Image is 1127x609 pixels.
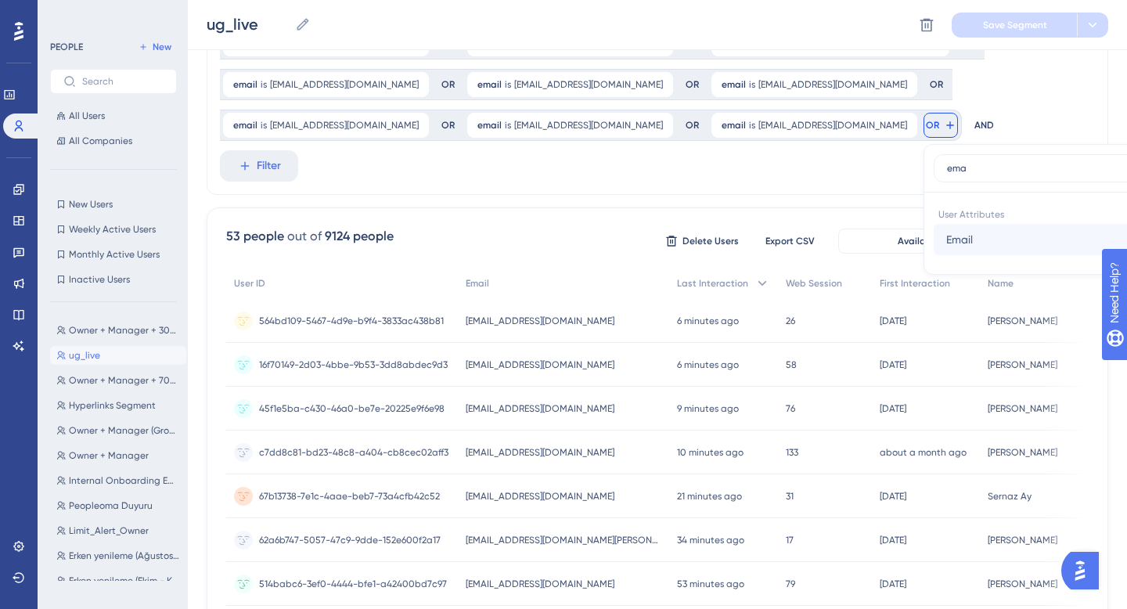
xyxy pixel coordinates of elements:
time: 9 minutes ago [677,403,739,414]
span: [PERSON_NAME] [988,359,1057,371]
button: ug_live [50,346,186,365]
span: 133 [786,446,798,459]
span: Sernaz Ay [988,490,1032,503]
span: Email [946,230,973,249]
span: Owner + Manager + 30-120 arası çalışan + PD kullanmayan (Mentorluk Programı) [69,324,180,337]
span: 58 [786,359,797,371]
input: Search [82,76,164,87]
span: email [477,119,502,132]
span: Owner + Manager [69,449,149,462]
span: [EMAIL_ADDRESS][DOMAIN_NAME] [466,490,614,503]
button: New [133,38,177,56]
span: c7dd8c81-bd23-48c8-a404-cb8cec02aff3 [259,446,448,459]
button: Owner + Manager [50,446,186,465]
span: Filter [257,157,281,175]
span: New Users [69,198,113,211]
span: is [261,78,267,91]
button: Export CSV [751,229,829,254]
span: email [722,119,746,132]
time: 21 minutes ago [677,491,742,502]
button: Inactive Users [50,270,177,289]
span: User ID [234,277,265,290]
span: Weekly Active Users [69,223,156,236]
time: 10 minutes ago [677,447,744,458]
span: Limit_Alert_Owner [69,524,149,537]
time: [DATE] [880,403,906,414]
span: Erken yenileme (Ağustos - Eylül) [69,550,180,562]
div: 53 people [226,227,284,246]
span: Internal Onboarding Emails [69,474,180,487]
button: New Users [50,195,177,214]
div: OR [930,78,943,91]
div: 9124 people [325,227,394,246]
span: Export CSV [765,235,815,247]
span: 17 [786,534,794,546]
span: Name [988,277,1014,290]
span: [EMAIL_ADDRESS][DOMAIN_NAME] [758,78,907,91]
span: Peopleoma Duyuru [69,499,153,512]
span: 514babc6-3ef0-4444-bfe1-a42400bd7c97 [259,578,447,590]
button: Owner + Manager (Growth) [50,421,186,440]
span: New [153,41,171,53]
span: All Companies [69,135,132,147]
time: 6 minutes ago [677,315,739,326]
button: Delete Users [663,229,741,254]
span: email [477,78,502,91]
time: about a month ago [880,447,967,458]
span: [EMAIL_ADDRESS][DOMAIN_NAME] [270,119,419,132]
button: All Companies [50,132,177,150]
button: Erken yenileme (Ağustos - Eylül) [50,546,186,565]
button: Owner + Manager + 30-120 arası çalışan + PD kullanmayan (Mentorluk Programı) [50,321,186,340]
span: Erken yenileme (Ekim - Kasım - Aralık) [69,575,180,587]
button: Filter [220,150,298,182]
span: Need Help? [37,4,98,23]
span: Web Session [786,277,842,290]
span: is [749,78,755,91]
button: Peopleoma Duyuru [50,496,186,515]
span: Owner + Manager + 70+ employees [69,374,180,387]
div: OR [441,119,455,132]
span: [EMAIL_ADDRESS][DOMAIN_NAME] [466,315,614,327]
span: Last Interaction [677,277,748,290]
span: is [505,78,511,91]
span: email [722,78,746,91]
span: 26 [786,315,795,327]
div: PEOPLE [50,41,83,53]
span: 79 [786,578,795,590]
span: Save Segment [983,19,1047,31]
span: [PERSON_NAME] [988,402,1057,415]
button: All Users [50,106,177,125]
span: [PERSON_NAME] [988,446,1057,459]
span: Owner + Manager (Growth) [69,424,180,437]
button: Limit_Alert_Owner [50,521,186,540]
span: 45f1e5ba-c430-46a0-be7e-20225e9f6e98 [259,402,445,415]
span: is [261,119,267,132]
span: is [505,119,511,132]
span: OR [926,119,939,132]
span: is [749,119,755,132]
span: [PERSON_NAME] [988,578,1057,590]
div: AND [974,110,994,141]
span: [EMAIL_ADDRESS][DOMAIN_NAME] [466,402,614,415]
span: 564bd109-5467-4d9e-b9f4-3833ac438b81 [259,315,444,327]
button: Internal Onboarding Emails [50,471,186,490]
span: Delete Users [682,235,739,247]
span: [PERSON_NAME] [988,534,1057,546]
div: OR [441,78,455,91]
span: All Users [69,110,105,122]
span: [EMAIL_ADDRESS][DOMAIN_NAME] [466,578,614,590]
span: Available Attributes (206) [898,235,1013,247]
button: Monthly Active Users [50,245,177,264]
span: 16f70149-2d03-4bbe-9b53-3dd8abdec9d3 [259,359,448,371]
input: Segment Name [207,13,289,35]
span: Hyperlinks Segment [69,399,156,412]
span: 62a6b747-5057-47c9-9dde-152e600f2a17 [259,534,441,546]
time: [DATE] [880,535,906,546]
iframe: UserGuiding AI Assistant Launcher [1061,547,1108,594]
span: Inactive Users [69,273,130,286]
span: email [233,78,257,91]
span: 67b13738-7e1c-4aae-beb7-73a4cfb42c52 [259,490,440,503]
div: out of [287,227,322,246]
time: 34 minutes ago [677,535,744,546]
time: [DATE] [880,359,906,370]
